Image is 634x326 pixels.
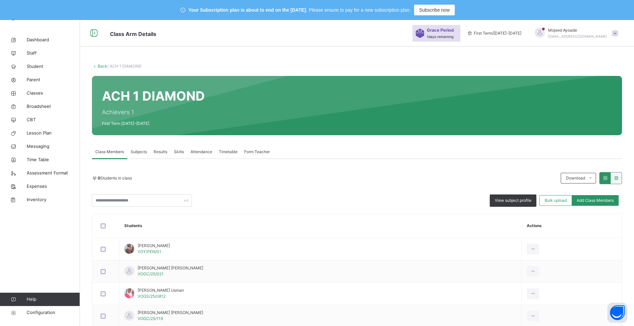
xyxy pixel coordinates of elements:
[467,30,521,36] span: session/term information
[528,27,621,39] div: MojeedAyoade
[27,63,80,70] span: Student
[416,29,424,38] img: sticker-purple.71386a28dfed39d6af7621340158ba97.svg
[27,90,80,97] span: Classes
[577,197,614,203] span: Add Class Members
[191,149,212,155] span: Attendance
[548,27,607,33] span: Mojeed Ayoade
[95,149,124,155] span: Class Members
[495,197,531,203] span: View subject profile
[138,310,203,316] span: [PERSON_NAME] [PERSON_NAME]
[522,214,622,238] th: Actions
[138,249,161,254] span: VOY/PEN/01
[138,243,170,249] span: [PERSON_NAME]
[174,149,184,155] span: Skills
[98,175,100,180] b: 0
[548,34,607,38] span: [EMAIL_ADDRESS][DOMAIN_NAME]
[27,183,80,190] span: Expenses
[607,303,627,323] button: Open asap
[138,271,164,276] span: VOGC/25/021
[138,294,166,299] span: VOGS/25/0812
[427,27,454,33] span: Grace Period
[27,50,80,57] span: Staff
[119,214,522,238] th: Students
[107,64,142,69] span: / ACH 1 DIAMOND
[27,130,80,137] span: Lesson Plan
[27,37,80,43] span: Dashboard
[27,77,80,83] span: Parent
[98,175,132,181] span: Students in class
[427,35,453,39] span: 1 days remaining
[566,175,585,181] span: Download
[27,157,80,163] span: Time Table
[98,64,107,69] a: Back
[154,149,167,155] span: Results
[27,296,80,303] span: Help
[27,170,80,176] span: Assessment Format
[27,143,80,150] span: Messaging
[138,287,184,293] span: [PERSON_NAME] Usman
[27,117,80,123] span: CBT
[419,7,450,14] span: Subscribe now
[219,149,238,155] span: Timetable
[27,309,80,316] span: Configuration
[27,196,80,203] span: Inventory
[138,265,203,271] span: [PERSON_NAME] [PERSON_NAME]
[189,7,307,14] span: Your Subscription plan is about to end on the [DATE].
[309,7,411,14] span: Please ensure to pay for a new subscription plan.
[244,149,270,155] span: Form Teacher
[110,31,156,37] span: Class Arm Details
[545,197,567,203] span: Bulk upload
[27,103,80,110] span: Broadsheet
[138,316,163,321] span: VOGC/25/119
[131,149,147,155] span: Subjects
